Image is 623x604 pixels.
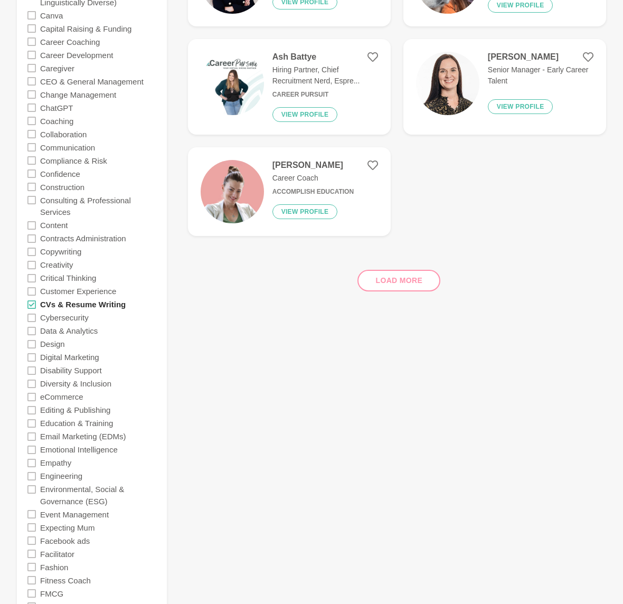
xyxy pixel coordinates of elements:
label: Coaching [40,114,73,127]
label: Compliance & Risk [40,154,107,167]
label: Contracts Administration [40,232,126,245]
label: Fashion [40,560,68,573]
img: 1fa50aabf0b16ab929661e8ef9e198f42b98c057-1080x1080.png [201,52,264,115]
label: Canva [40,8,63,22]
p: Career Coach [272,173,354,184]
h4: [PERSON_NAME] [272,160,354,171]
label: Caregiver [40,61,74,74]
label: Event Management [40,507,109,521]
label: ChatGPT [40,101,73,114]
label: Collaboration [40,127,87,140]
label: Critical Thinking [40,271,96,285]
label: Career Development [40,48,113,61]
label: Facilitator [40,547,74,560]
label: Confidence [40,167,80,180]
button: View profile [272,204,338,219]
label: Communication [40,140,95,154]
label: Fitness Coach [40,573,91,587]
a: Ash BattyeHiring Partner, Chief Recruitment Nerd, Espre...Career PursuitView profile [188,39,391,135]
a: [PERSON_NAME]Senior Manager - Early Career TalentView profile [403,39,606,135]
button: View profile [272,107,338,122]
h6: Accomplish Education [272,188,354,196]
p: Hiring Partner, Chief Recruitment Nerd, Espre... [272,64,378,87]
label: FMCG [40,587,63,600]
label: Content [40,219,68,232]
label: Consulting & Professional Services [40,193,156,219]
label: Email Marketing (EDMs) [40,430,126,443]
h6: Career Pursuit [272,91,378,99]
label: Emotional Intelligence [40,443,118,456]
label: Customer Experience [40,285,116,298]
label: Empathy [40,456,71,469]
label: Capital Raising & Funding [40,22,131,35]
label: CVs & Resume Writing [40,298,126,311]
label: Digital Marketing [40,351,99,364]
a: [PERSON_NAME]Career CoachAccomplish EducationView profile [188,147,391,236]
label: Copywriting [40,245,81,258]
label: Creativity [40,258,73,271]
label: Change Management [40,88,116,101]
label: Engineering [40,469,82,483]
label: Environmental, Social & Governance (ESG) [40,483,156,508]
img: 17613eace20b990c73b466a04cde2c2b9b450d6b-443x443.jpg [416,52,479,115]
label: Facebook ads [40,534,90,547]
label: Data & Analytics [40,324,98,337]
label: Expecting Mum [40,521,95,534]
label: Disability Support [40,364,102,377]
label: CEO & General Management [40,74,144,88]
img: 48bdc3d85f4c96248843072106f2e77968ff7459-1080x1080.png [201,160,264,223]
label: Education & Training [40,417,113,430]
button: View profile [488,99,553,114]
label: eCommerce [40,390,83,403]
label: Career Coaching [40,35,100,48]
h4: [PERSON_NAME] [488,52,593,62]
h4: Ash Battye [272,52,378,62]
label: Design [40,337,65,351]
p: Senior Manager - Early Career Talent [488,64,593,87]
label: Diversity & Inclusion [40,377,111,390]
label: Cybersecurity [40,311,89,324]
label: Editing & Publishing [40,403,110,417]
label: Construction [40,180,84,193]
